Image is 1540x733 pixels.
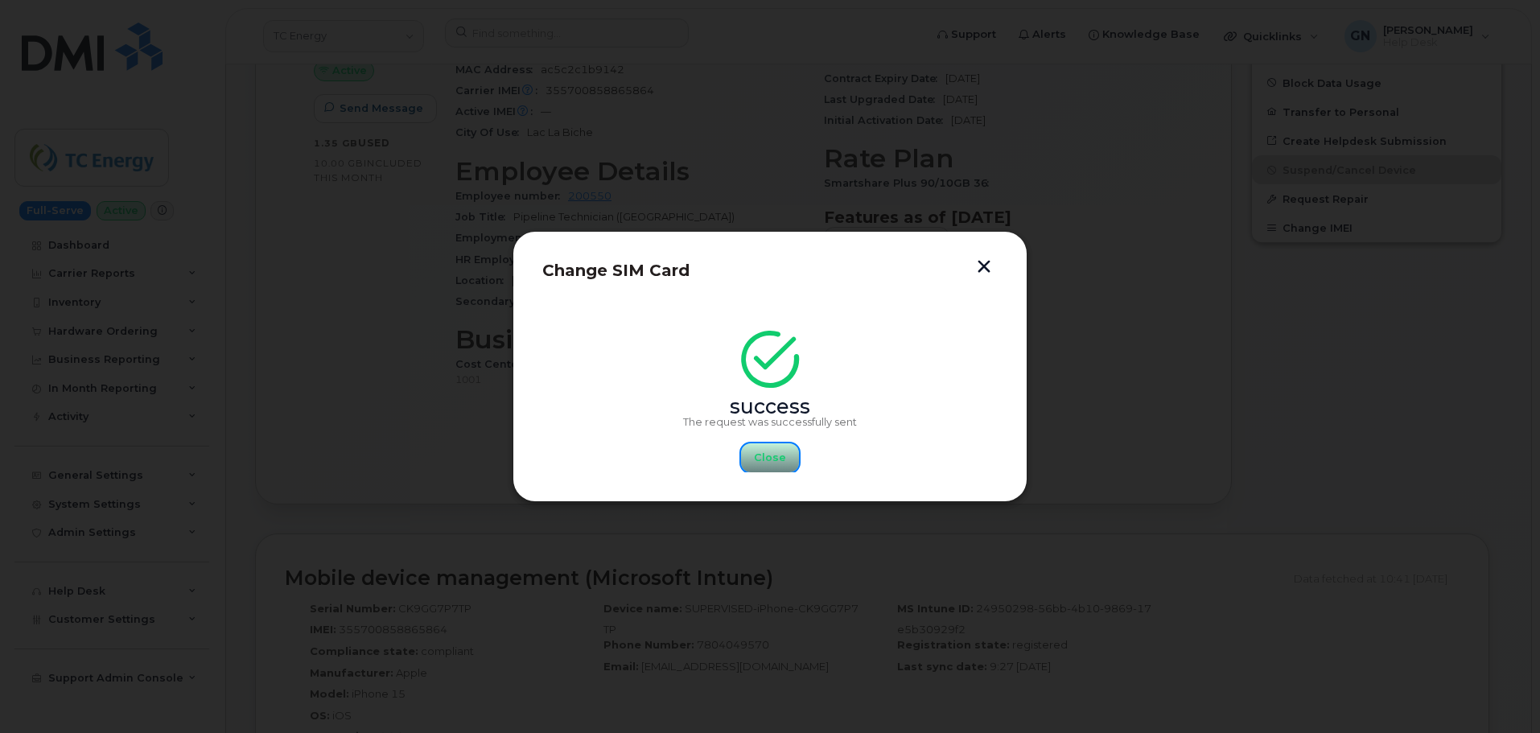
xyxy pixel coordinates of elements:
p: The request was successfully sent [542,416,998,429]
div: success [542,401,998,414]
span: Change SIM Card [542,261,690,280]
button: Close [741,443,799,472]
iframe: Messenger Launcher [1470,663,1528,721]
span: Close [754,450,786,465]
